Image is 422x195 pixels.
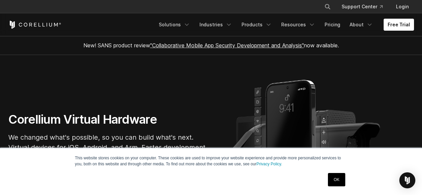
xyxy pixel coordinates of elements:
[8,132,208,162] p: We changed what's possible, so you can build what's next. Virtual devices for iOS, Android, and A...
[83,42,339,49] span: New! SANS product review now available.
[8,112,208,127] h1: Corellium Virtual Hardware
[8,21,61,29] a: Corellium Home
[399,172,415,188] div: Open Intercom Messenger
[391,1,414,13] a: Login
[155,19,194,31] a: Solutions
[150,42,304,49] a: "Collaborative Mobile App Security Development and Analysis"
[238,19,276,31] a: Products
[346,19,377,31] a: About
[75,155,347,167] p: This website stores cookies on your computer. These cookies are used to improve your website expe...
[384,19,414,31] a: Free Trial
[277,19,319,31] a: Resources
[321,19,344,31] a: Pricing
[316,1,414,13] div: Navigation Menu
[328,173,345,186] a: OK
[336,1,388,13] a: Support Center
[322,1,334,13] button: Search
[195,19,236,31] a: Industries
[257,162,282,166] a: Privacy Policy.
[155,19,414,31] div: Navigation Menu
